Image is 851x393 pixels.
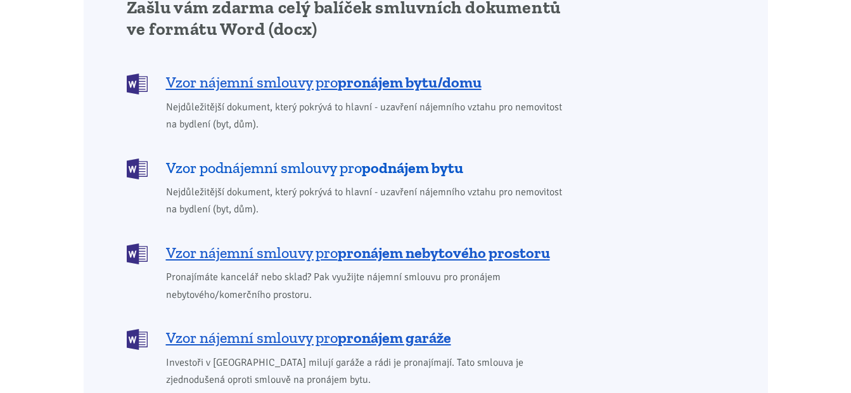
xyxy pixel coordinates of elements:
[338,243,550,262] b: pronájem nebytového prostoru
[127,157,571,178] a: Vzor podnájemní smlouvy propodnájem bytu
[127,74,148,94] img: DOCX (Word)
[166,354,571,389] span: Investoři v [GEOGRAPHIC_DATA] milují garáže a rádi je pronajímají. Tato smlouva je zjednodušená o...
[127,158,148,179] img: DOCX (Word)
[166,184,571,218] span: Nejdůležitější dokument, který pokrývá to hlavní - uzavření nájemního vztahu pro nemovitost na by...
[166,328,451,348] span: Vzor nájemní smlouvy pro
[127,329,148,350] img: DOCX (Word)
[127,243,148,264] img: DOCX (Word)
[338,73,482,91] b: pronájem bytu/domu
[362,158,463,177] b: podnájem bytu
[127,242,571,263] a: Vzor nájemní smlouvy propronájem nebytového prostoru
[127,328,571,349] a: Vzor nájemní smlouvy propronájem garáže
[166,243,550,263] span: Vzor nájemní smlouvy pro
[338,328,451,347] b: pronájem garáže
[127,72,571,93] a: Vzor nájemní smlouvy propronájem bytu/domu
[166,72,482,93] span: Vzor nájemní smlouvy pro
[166,158,463,178] span: Vzor podnájemní smlouvy pro
[166,269,571,303] span: Pronajímáte kancelář nebo sklad? Pak využijte nájemní smlouvu pro pronájem nebytového/komerčního ...
[166,99,571,133] span: Nejdůležitější dokument, který pokrývá to hlavní - uzavření nájemního vztahu pro nemovitost na by...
